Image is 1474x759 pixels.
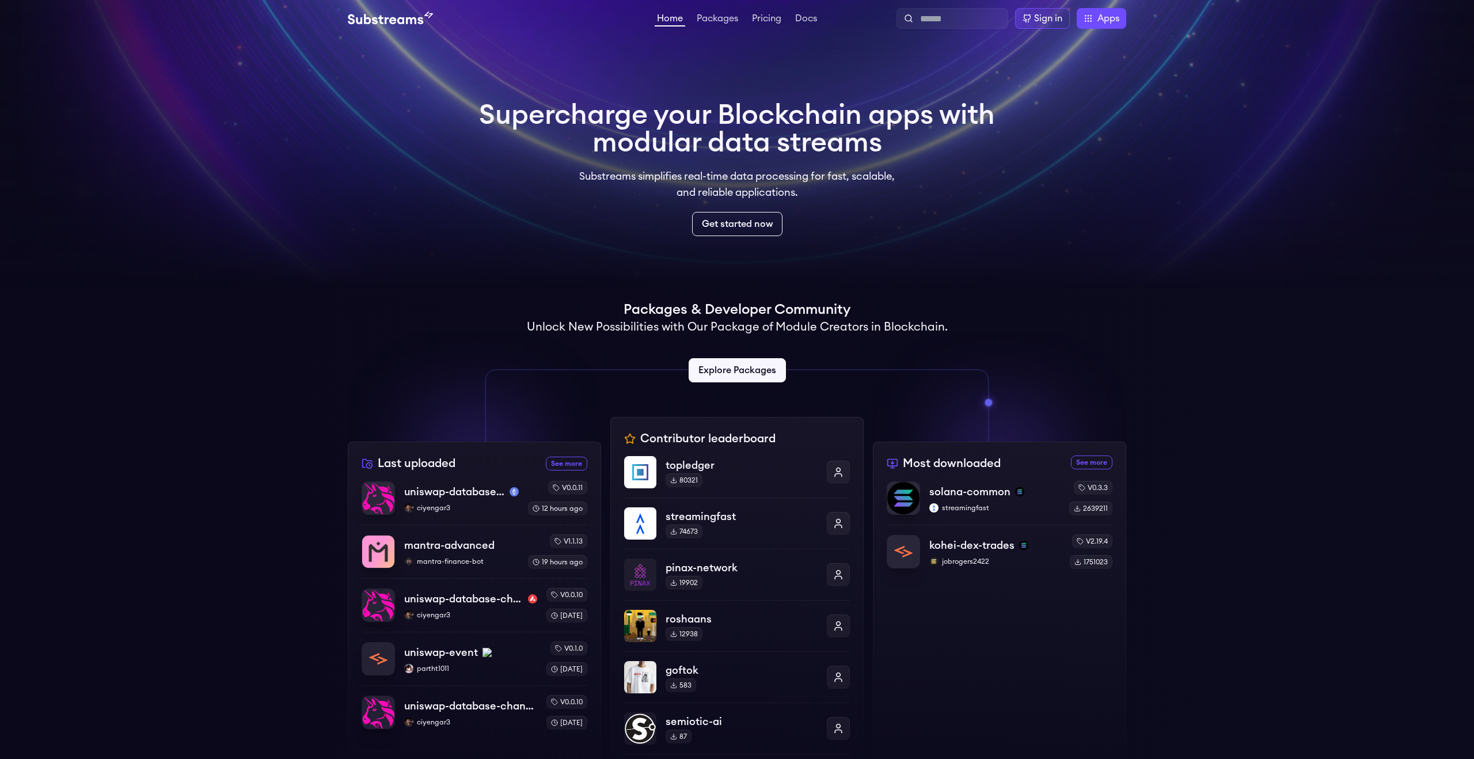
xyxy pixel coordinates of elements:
[404,718,413,727] img: ciyengar3
[1070,555,1112,569] div: 1751023
[887,536,920,568] img: kohei-dex-trades
[550,642,587,655] div: v0.1.0
[624,301,850,319] h1: Packages & Developer Community
[655,14,685,26] a: Home
[404,591,523,607] p: uniswap-database-changes-avalanche
[362,685,587,730] a: uniswap-database-changes-bscuniswap-database-changes-bscciyengar3ciyengar3v0.0.10[DATE]
[689,358,786,382] a: Explore Packages
[929,557,939,566] img: jobrogers2422
[362,643,394,675] img: uniswap-event
[404,664,537,673] p: partht1011
[929,484,1010,500] p: solana-common
[666,714,818,730] p: semiotic-ai
[666,508,818,525] p: streamingfast
[666,678,696,692] div: 583
[362,482,394,514] img: uniswap-database-changes-sepolia
[546,457,587,470] a: See more recently uploaded packages
[624,498,850,549] a: streamingfaststreamingfast74673
[624,559,656,591] img: pinax-network
[362,696,394,728] img: uniswap-database-changes-bsc
[404,718,537,727] p: ciyengar3
[666,473,702,487] div: 80321
[929,537,1015,553] p: kohei-dex-trades
[887,481,1112,525] a: solana-commonsolana-commonsolanastreamingfaststreamingfastv0.3.32639211
[546,716,587,730] div: [DATE]
[404,557,519,566] p: mantra-finance-bot
[1071,456,1112,469] a: See more most downloaded packages
[546,662,587,676] div: [DATE]
[624,507,656,540] img: streamingfast
[666,730,692,743] div: 87
[1015,487,1024,496] img: solana
[624,703,850,754] a: semiotic-aisemiotic-ai87
[483,648,492,657] img: bnb
[666,611,818,627] p: roshaans
[666,525,702,538] div: 74673
[404,503,519,513] p: ciyengar3
[404,698,537,714] p: uniswap-database-changes-bsc
[362,536,394,568] img: mantra-advanced
[1074,481,1112,495] div: v0.3.3
[546,695,587,709] div: v0.0.10
[692,212,782,236] a: Get started now
[1097,12,1119,25] span: Apps
[362,578,587,632] a: uniswap-database-changes-avalancheuniswap-database-changes-avalancheavalancheciyengar3ciyengar3v0...
[624,661,656,693] img: goftok
[624,610,656,642] img: roshaans
[404,537,495,553] p: mantra-advanced
[362,589,394,621] img: uniswap-database-changes-avalanche
[404,610,537,620] p: ciyengar3
[510,487,519,496] img: sepolia
[571,168,903,200] p: Substreams simplifies real-time data processing for fast, scalable, and reliable applications.
[694,14,740,25] a: Packages
[528,555,587,569] div: 19 hours ago
[929,557,1061,566] p: jobrogers2422
[887,525,1112,569] a: kohei-dex-tradeskohei-dex-tradessolanajobrogers2422jobrogers2422v2.19.41751023
[528,594,537,604] img: avalanche
[887,482,920,514] img: solana-common
[362,525,587,578] a: mantra-advancedmantra-advancedmantra-finance-botmantra-finance-botv1.1.1319 hours ago
[1069,502,1112,515] div: 2639211
[929,503,939,513] img: streamingfast
[624,456,656,488] img: topledger
[666,662,818,678] p: goftok
[624,456,850,498] a: topledgertopledger80321
[527,319,948,335] h2: Unlock New Possibilities with Our Package of Module Creators in Blockchain.
[548,481,587,495] div: v0.0.11
[666,576,702,590] div: 19902
[624,600,850,651] a: roshaansroshaans12938
[793,14,819,25] a: Docs
[348,12,433,25] img: Substream's logo
[404,610,413,620] img: ciyengar3
[1015,8,1070,29] a: Sign in
[404,664,413,673] img: partht1011
[404,484,505,500] p: uniswap-database-changes-sepolia
[362,481,587,525] a: uniswap-database-changes-sepoliauniswap-database-changes-sepoliasepoliaciyengar3ciyengar3v0.0.111...
[929,503,1060,513] p: streamingfast
[1019,541,1028,550] img: solana
[1072,534,1112,548] div: v2.19.4
[1034,12,1062,25] div: Sign in
[666,560,818,576] p: pinax-network
[404,644,478,661] p: uniswap-event
[404,503,413,513] img: ciyengar3
[550,534,587,548] div: v1.1.13
[404,557,413,566] img: mantra-finance-bot
[666,627,702,641] div: 12938
[750,14,784,25] a: Pricing
[479,101,995,157] h1: Supercharge your Blockchain apps with modular data streams
[624,549,850,600] a: pinax-networkpinax-network19902
[624,651,850,703] a: goftokgoftok583
[528,502,587,515] div: 12 hours ago
[546,609,587,623] div: [DATE]
[362,632,587,685] a: uniswap-eventuniswap-eventbnbpartht1011partht1011v0.1.0[DATE]
[666,457,818,473] p: topledger
[624,712,656,745] img: semiotic-ai
[546,588,587,602] div: v0.0.10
